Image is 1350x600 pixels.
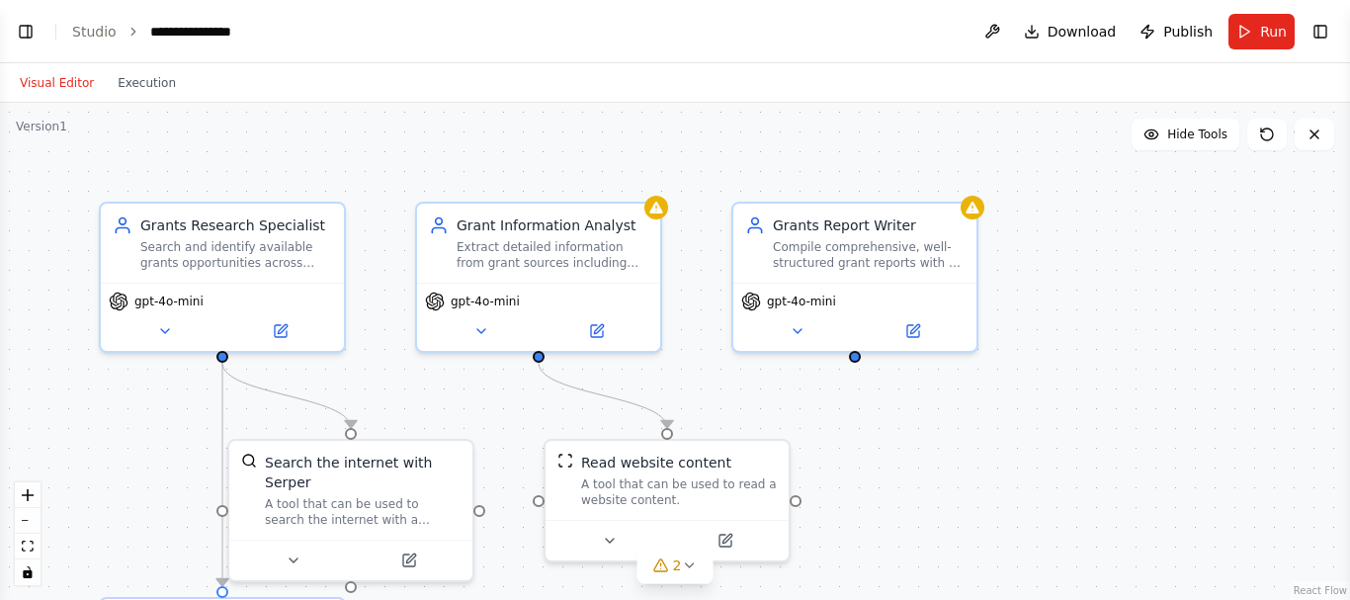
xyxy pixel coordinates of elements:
span: 2 [673,556,682,575]
button: toggle interactivity [15,559,41,585]
div: Grants Report WriterCompile comprehensive, well-structured grant reports with all relevant detail... [731,202,978,353]
button: zoom out [15,508,41,534]
button: 2 [637,548,714,584]
div: A tool that can be used to read a website content. [581,476,777,508]
button: Show right sidebar [1307,18,1334,45]
div: React Flow controls [15,482,41,585]
button: Open in side panel [669,529,781,553]
button: fit view [15,534,41,559]
img: SerperDevTool [241,453,257,469]
div: ScrapeWebsiteToolRead website contentA tool that can be used to read a website content. [544,439,791,562]
button: Hide Tools [1132,119,1239,150]
span: Hide Tools [1167,127,1227,142]
button: Open in side panel [353,549,464,572]
button: zoom in [15,482,41,508]
div: A tool that can be used to search the internet with a search_query. Supports different search typ... [265,496,461,528]
div: Read website content [581,453,731,472]
button: Open in side panel [224,319,336,343]
div: Compile comprehensive, well-structured grant reports with all relevant details including funding ... [773,239,965,271]
g: Edge from 5bcbb7d6-7aec-4950-87de-6ba9810fcf11 to 6e6ade2d-da06-4770-a0c4-b80f3bd4228d [529,363,677,428]
div: Grant Information AnalystExtract detailed information from grant sources including website URLs, ... [415,202,662,353]
button: Open in side panel [857,319,969,343]
span: gpt-4o-mini [134,294,204,309]
nav: breadcrumb [72,22,248,42]
div: Version 1 [16,119,67,134]
button: Visual Editor [8,71,106,95]
div: Grants Research Specialist [140,215,332,235]
button: Download [1016,14,1125,49]
button: Show left sidebar [12,18,40,45]
button: Run [1228,14,1295,49]
button: Open in side panel [541,319,652,343]
div: SerperDevToolSearch the internet with SerperA tool that can be used to search the internet with a... [227,439,474,582]
a: React Flow attribution [1294,585,1347,596]
div: Search the internet with Serper [265,453,461,492]
span: gpt-4o-mini [451,294,520,309]
g: Edge from 9f04b7d0-30e0-4fe0-8a97-1b118efabed7 to ff88c257-51e1-417c-adaf-76146527753c [212,363,361,428]
span: gpt-4o-mini [767,294,836,309]
g: Edge from 9f04b7d0-30e0-4fe0-8a97-1b118efabed7 to c9892b9a-6ec1-43a5-b6f5-b4b34c9f876d [212,363,232,586]
button: Publish [1132,14,1221,49]
div: Grant Information Analyst [457,215,648,235]
div: Search and identify available grants opportunities across various funding sources including gover... [140,239,332,271]
span: Run [1260,22,1287,42]
button: Execution [106,71,188,95]
div: Grants Report Writer [773,215,965,235]
span: Download [1048,22,1117,42]
div: Extract detailed information from grant sources including website URLs, contact details, applicat... [457,239,648,271]
span: Publish [1163,22,1213,42]
img: ScrapeWebsiteTool [557,453,573,469]
div: Grants Research SpecialistSearch and identify available grants opportunities across various fundi... [99,202,346,353]
a: Studio [72,24,117,40]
